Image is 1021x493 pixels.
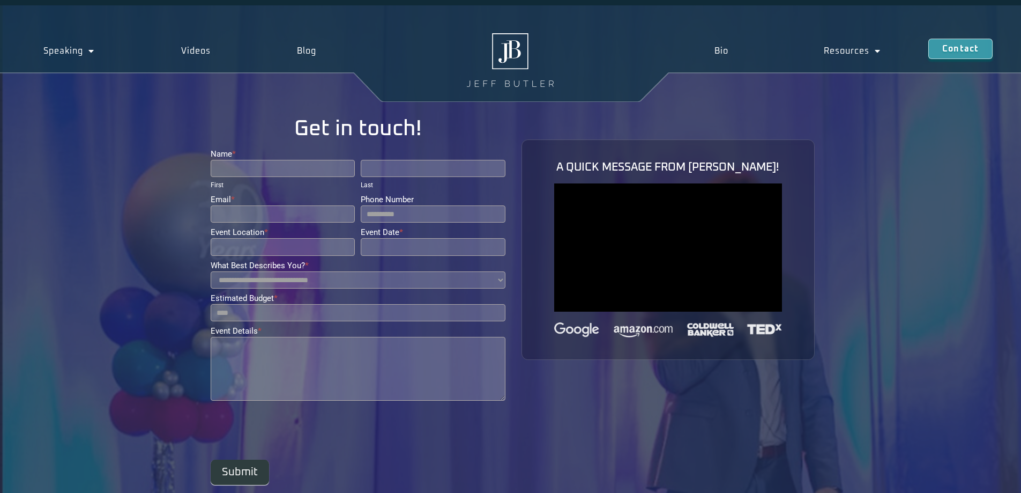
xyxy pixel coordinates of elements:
a: Resources [776,39,928,63]
h1: A QUICK MESSAGE FROM [PERSON_NAME]! [554,161,782,173]
label: Event Location [211,229,355,238]
nav: Menu [666,39,928,63]
div: First [211,180,355,190]
span: Contact [942,45,979,53]
div: Last [361,180,505,190]
label: Estimated Budget [211,295,505,304]
label: Email [211,196,355,205]
label: Phone Number [361,196,505,205]
a: Videos [138,39,254,63]
label: Name [211,150,355,160]
iframe: reCAPTCHA [211,407,374,448]
h1: Get in touch! [211,118,505,139]
label: Event Date [361,229,505,238]
button: Submit [211,460,269,485]
a: Bio [666,39,776,63]
a: Blog [254,39,360,63]
a: Contact [928,39,993,59]
label: What Best Describes You? [211,262,505,271]
label: Event Details [211,327,505,337]
iframe: vimeo Video Player [554,183,782,312]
